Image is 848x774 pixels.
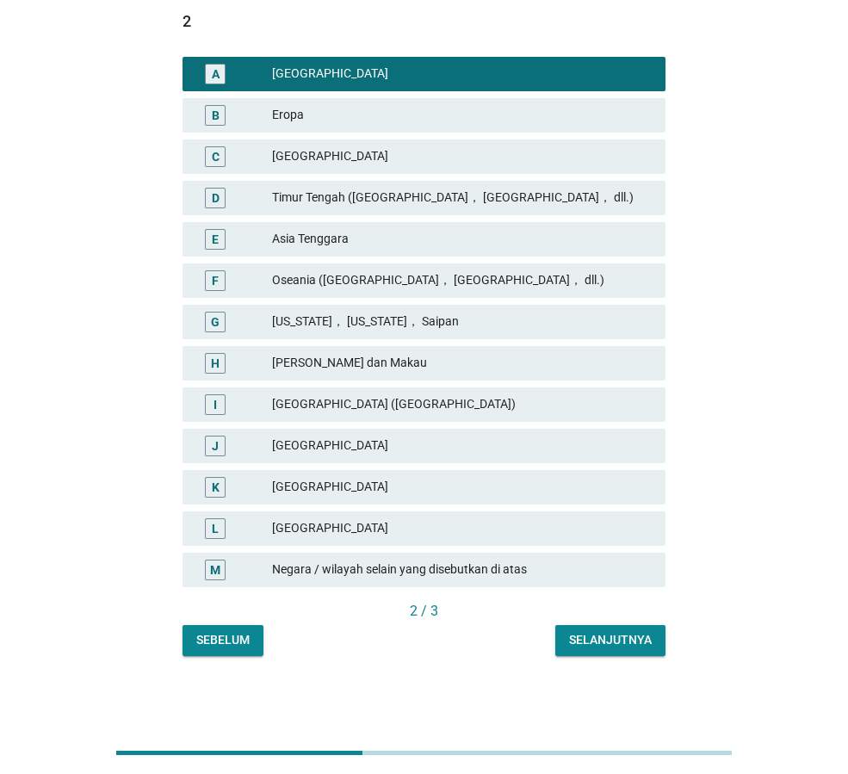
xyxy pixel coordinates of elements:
[211,354,220,372] div: H
[212,437,219,455] div: J
[272,477,652,498] div: [GEOGRAPHIC_DATA]
[211,313,220,331] div: G
[214,395,217,413] div: I
[183,625,263,656] button: Sebelum
[272,436,652,456] div: [GEOGRAPHIC_DATA]
[212,106,220,124] div: B
[210,560,220,579] div: M
[212,65,220,83] div: A
[196,631,250,649] div: Sebelum
[272,518,652,539] div: [GEOGRAPHIC_DATA]
[555,625,665,656] button: Selanjutnya
[212,519,219,537] div: L
[272,64,652,84] div: [GEOGRAPHIC_DATA]
[272,394,652,415] div: [GEOGRAPHIC_DATA] ([GEOGRAPHIC_DATA])
[272,146,652,167] div: [GEOGRAPHIC_DATA]
[212,230,219,248] div: E
[272,270,652,291] div: Oseania ([GEOGRAPHIC_DATA]， [GEOGRAPHIC_DATA]， dll.)
[212,147,220,165] div: C
[272,229,652,250] div: Asia Tenggara
[272,560,652,580] div: Negara / wilayah selain yang disebutkan di atas
[272,312,652,332] div: [US_STATE]， [US_STATE]， Saipan
[272,353,652,374] div: [PERSON_NAME] dan Makau
[272,105,652,126] div: Eropa
[212,189,220,207] div: D
[183,9,665,33] div: 2
[183,601,665,622] div: 2 / 3
[272,188,652,208] div: Timur Tengah ([GEOGRAPHIC_DATA]， [GEOGRAPHIC_DATA]， dll.)
[212,478,220,496] div: K
[212,271,219,289] div: F
[569,631,652,649] div: Selanjutnya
